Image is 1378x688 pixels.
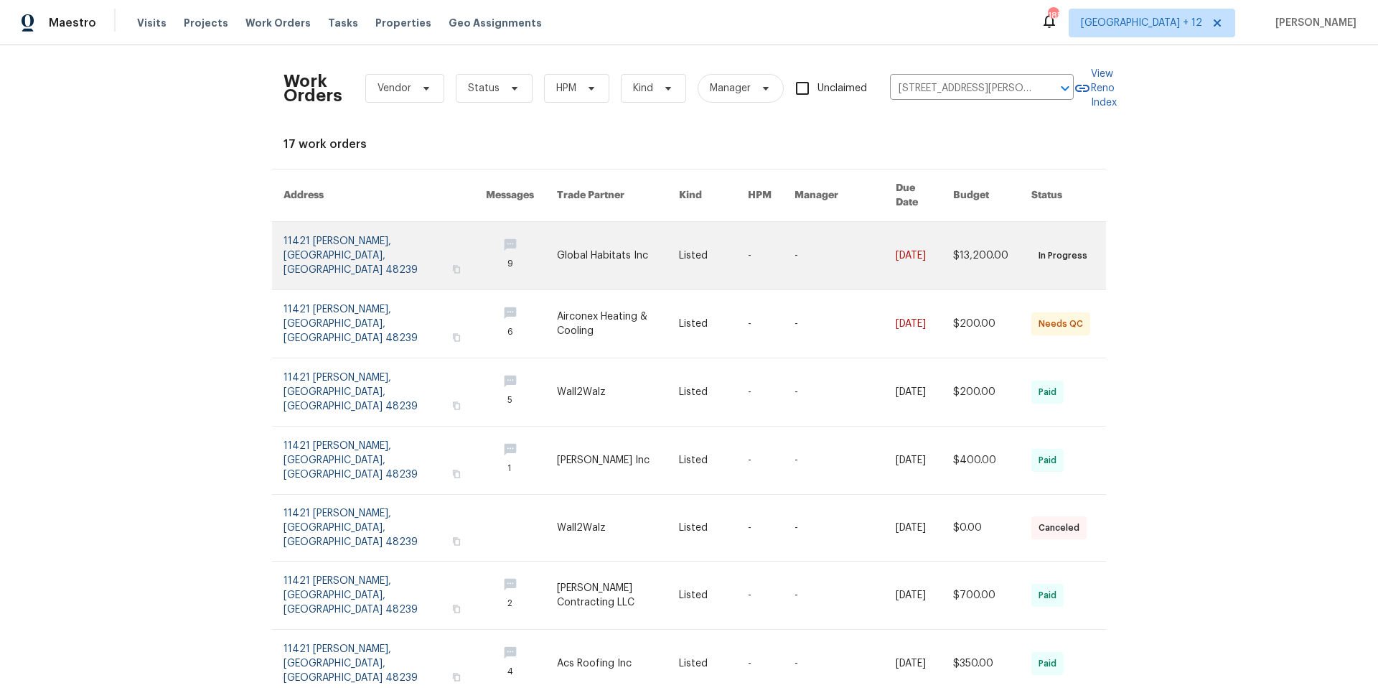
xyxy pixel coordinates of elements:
span: Properties [375,16,431,30]
td: - [783,358,884,427]
td: - [736,495,783,562]
div: 17 work orders [283,137,1095,152]
td: [PERSON_NAME] Contracting LLC [545,562,667,630]
div: 185 [1048,9,1058,23]
span: [GEOGRAPHIC_DATA] + 12 [1081,16,1202,30]
td: - [736,290,783,358]
span: Manager [710,81,751,96]
td: [PERSON_NAME] Inc [545,427,667,495]
span: Kind [633,81,653,96]
span: Vendor [378,81,411,96]
td: Listed [667,427,736,495]
span: Maestro [49,16,96,30]
th: Manager [783,169,884,222]
th: Trade Partner [545,169,667,222]
th: HPM [736,169,783,222]
td: - [783,222,884,290]
td: Listed [667,290,736,358]
td: Wall2Walz [545,358,667,427]
span: Status [468,81,500,96]
button: Copy Address [450,535,463,548]
td: - [736,358,783,427]
span: Tasks [328,18,358,28]
span: Visits [137,16,167,30]
span: [PERSON_NAME] [1270,16,1356,30]
h2: Work Orders [283,74,342,103]
button: Open [1055,78,1075,98]
a: View Reno Index [1074,67,1117,110]
td: - [783,427,884,495]
td: Wall2Walz [545,495,667,562]
span: HPM [556,81,576,96]
span: Work Orders [245,16,311,30]
th: Messages [474,169,545,222]
button: Copy Address [450,671,463,684]
input: Enter in an address [890,78,1033,100]
button: Copy Address [450,468,463,480]
span: Geo Assignments [449,16,542,30]
td: Listed [667,358,736,427]
span: Projects [184,16,228,30]
td: - [736,222,783,290]
td: Listed [667,222,736,290]
td: Airconex Heating & Cooling [545,290,667,358]
th: Address [272,169,474,222]
td: Listed [667,562,736,630]
td: - [736,562,783,630]
th: Status [1020,169,1106,222]
span: Unclaimed [817,81,867,96]
th: Kind [667,169,736,222]
td: - [783,290,884,358]
th: Budget [942,169,1020,222]
button: Copy Address [450,331,463,344]
td: - [783,562,884,630]
td: Listed [667,495,736,562]
button: Copy Address [450,399,463,412]
td: - [783,495,884,562]
button: Copy Address [450,603,463,615]
th: Due Date [884,169,942,222]
td: - [736,427,783,495]
td: Global Habitats Inc [545,222,667,290]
